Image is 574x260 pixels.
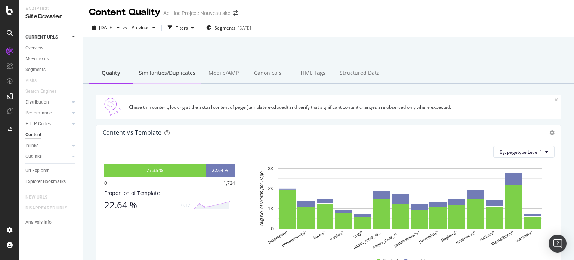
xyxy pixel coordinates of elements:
button: [DATE] [89,22,123,34]
div: Structured Data [334,63,386,84]
div: HTML Tags [290,63,334,84]
div: 22.64 % [212,167,228,174]
div: Canonicals [246,63,290,84]
a: Content [25,131,77,139]
a: Search Engines [25,88,64,95]
div: [DATE] [238,25,251,31]
div: Proportion of Template [104,189,235,197]
div: Similarities/Duplicates [133,63,201,84]
button: Filters [165,22,197,34]
text: Avg No. of Words per Page [259,171,264,226]
text: home/* [312,230,326,240]
div: Distribution [25,98,49,106]
div: gear [549,130,555,135]
div: Ad-Hoc Project: Nouveau ske [163,9,230,17]
button: Previous [129,22,158,34]
a: Movements [25,55,77,63]
text: thematiques/* [491,230,515,246]
div: HTTP Codes [25,120,51,128]
a: Distribution [25,98,70,106]
text: Inutiles/* [329,230,345,242]
text: barometre/* [268,230,288,244]
a: NEW URLS [25,193,55,201]
img: Quality [99,98,126,116]
button: By: pagetype Level 1 [493,146,555,158]
div: arrow-right-arrow-left [233,10,238,16]
text: pages-sejours/* [393,230,420,248]
text: residences/* [455,230,477,245]
div: 1,724 [223,180,235,186]
div: Filters [175,25,188,31]
text: stations/* [479,230,496,242]
div: Visits [25,77,37,85]
text: 3K [268,166,274,171]
a: Url Explorer [25,167,77,175]
div: NEW URLS [25,193,47,201]
div: Outlinks [25,153,42,160]
div: Analytics [25,6,77,12]
div: Mobile/AMP [201,63,246,84]
text: 1K [268,206,274,211]
a: Outlinks [25,153,70,160]
span: Previous [129,24,149,31]
div: 0 [104,180,107,186]
div: Quality [89,63,133,84]
a: Inlinks [25,142,70,150]
a: CURRENT URLS [25,33,70,41]
div: Content Quality [89,6,160,19]
text: Promotion/* [418,230,439,244]
div: Content vs Template [102,129,161,136]
svg: A chart. [255,164,549,251]
div: Overview [25,44,43,52]
span: 2025 Sep. 8th [99,24,114,31]
text: unknown/* [515,230,534,243]
div: Inlinks [25,142,38,150]
button: Segments[DATE] [203,22,254,34]
div: Movements [25,55,49,63]
text: 2K [268,186,274,192]
a: Overview [25,44,77,52]
text: 0 [271,226,274,232]
div: CURRENT URLS [25,33,58,41]
text: Regions/* [440,230,458,243]
text: departements/* [281,230,307,248]
a: HTTP Codes [25,120,70,128]
div: Search Engines [25,88,56,95]
div: 77.35 % [146,167,163,174]
div: Analysis Info [25,218,52,226]
text: mag/* [352,230,364,239]
div: DISAPPEARED URLS [25,204,67,212]
div: Segments [25,66,46,74]
div: SiteCrawler [25,12,77,21]
a: Performance [25,109,70,117]
div: 22.64 % [104,200,174,210]
span: vs [123,24,129,31]
a: Segments [25,66,77,74]
div: Url Explorer [25,167,49,175]
span: By: pagetype Level 1 [500,149,542,155]
div: Explorer Bookmarks [25,178,66,186]
div: Open Intercom Messenger [549,235,567,253]
a: DISAPPEARED URLS [25,204,75,212]
a: Visits [25,77,44,85]
div: Performance [25,109,52,117]
a: Analysis Info [25,218,77,226]
a: Explorer Bookmarks [25,178,77,186]
div: Chase thin content, looking at the actual content of page (template excluded) and verify that sig... [129,104,555,110]
div: Content [25,131,41,139]
div: +0.17 [179,202,190,208]
span: Segments [215,25,235,31]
